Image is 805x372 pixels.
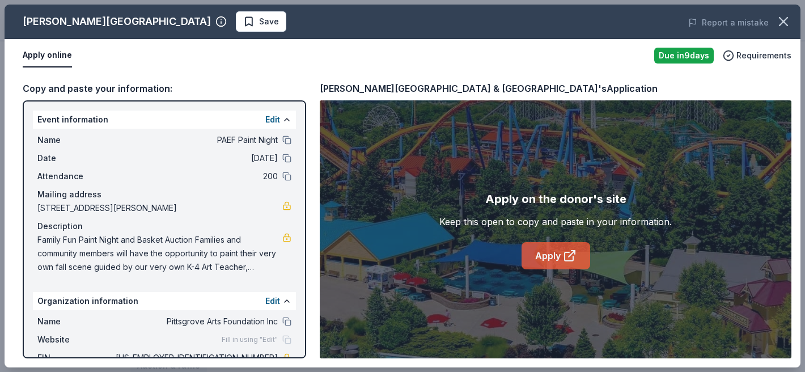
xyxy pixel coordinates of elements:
span: Family Fun Paint Night and Basket Auction Families and community members will have the opportunit... [37,233,282,274]
div: Organization information [33,292,296,310]
div: Description [37,219,291,233]
div: Due in 9 days [654,48,714,64]
span: [STREET_ADDRESS][PERSON_NAME] [37,201,282,215]
div: [PERSON_NAME][GEOGRAPHIC_DATA] & [GEOGRAPHIC_DATA]'s Application [320,81,658,96]
button: Report a mistake [688,16,769,29]
span: Date [37,151,113,165]
span: Fill in using "Edit" [222,335,278,344]
div: Mailing address [37,188,291,201]
button: Apply online [23,44,72,67]
div: Keep this open to copy and paste in your information. [439,215,672,229]
span: EIN [37,351,113,365]
button: Save [236,11,286,32]
div: [PERSON_NAME][GEOGRAPHIC_DATA] [23,12,211,31]
div: Apply on the donor's site [485,190,626,208]
a: Apply [522,242,590,269]
span: Requirements [736,49,791,62]
div: Copy and paste your information: [23,81,306,96]
div: Event information [33,111,296,129]
span: Name [37,315,113,328]
span: Website [37,333,113,346]
span: [US_EMPLOYER_IDENTIFICATION_NUMBER] [113,351,278,365]
button: Edit [265,113,280,126]
span: Attendance [37,170,113,183]
span: Save [259,15,279,28]
span: Pittsgrove Arts Foundation Inc [113,315,278,328]
button: Requirements [723,49,791,62]
span: [DATE] [113,151,278,165]
button: Edit [265,294,280,308]
span: PAEF Paint Night [113,133,278,147]
span: 200 [113,170,278,183]
span: Name [37,133,113,147]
